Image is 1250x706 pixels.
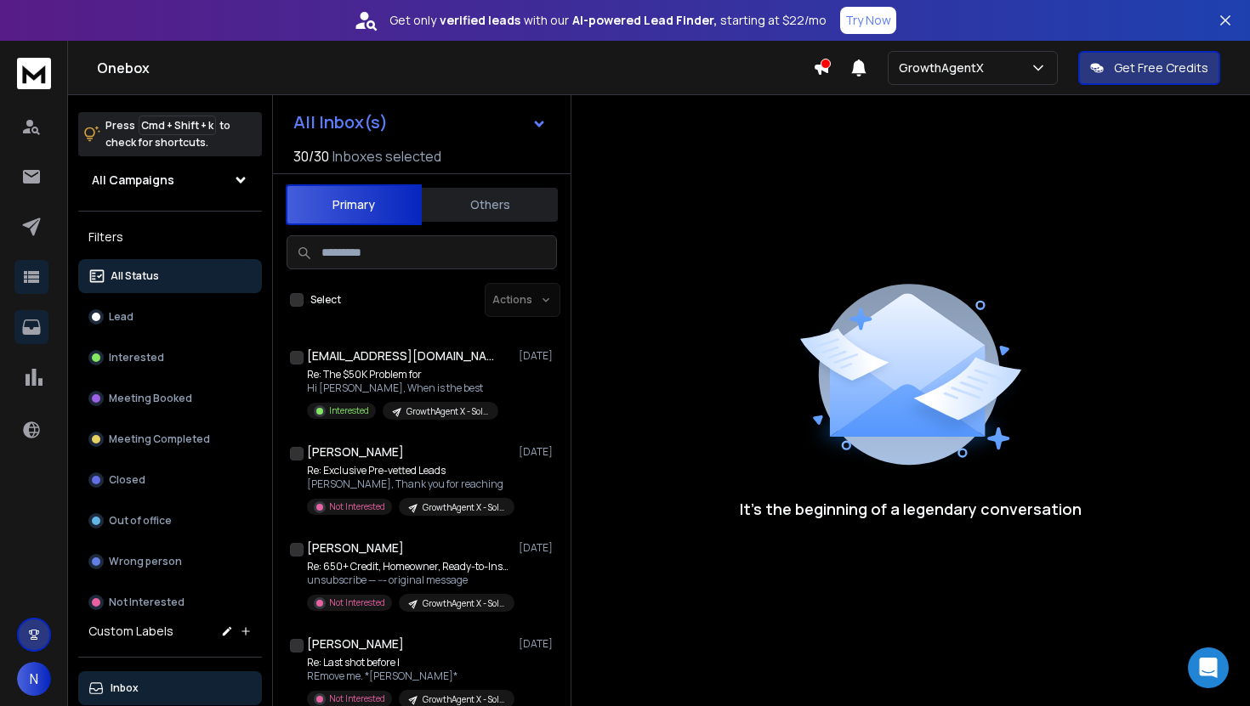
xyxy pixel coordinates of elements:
[109,310,134,324] p: Lead
[109,514,172,528] p: Out of office
[78,381,262,415] button: Meeting Booked
[105,117,230,151] p: Press to check for shortcuts.
[78,225,262,249] h3: Filters
[109,432,210,446] p: Meeting Completed
[840,7,896,34] button: Try Now
[78,259,262,293] button: All Status
[519,637,557,651] p: [DATE]
[280,105,560,139] button: All Inbox(s)
[293,114,388,131] h1: All Inbox(s)
[307,381,498,395] p: Hi [PERSON_NAME], When is the best
[572,12,717,29] strong: AI-powered Lead Finder,
[17,58,51,89] img: logo
[423,501,504,514] p: GrowthAgent X - Solar Companies
[78,545,262,579] button: Wrong person
[519,445,557,459] p: [DATE]
[307,539,404,556] h1: [PERSON_NAME]
[307,443,404,460] h1: [PERSON_NAME]
[92,172,174,189] h1: All Campaigns
[307,635,404,652] h1: [PERSON_NAME]
[307,656,511,669] p: Re: Last shot before I
[519,349,557,363] p: [DATE]
[109,351,164,364] p: Interested
[78,463,262,497] button: Closed
[17,662,51,696] button: N
[1114,59,1208,76] p: Get Free Credits
[1188,647,1229,688] div: Open Intercom Messenger
[307,368,498,381] p: Re: The $50K Problem for
[307,573,511,587] p: unsubscribe — --- original message
[109,392,192,405] p: Meeting Booked
[440,12,520,29] strong: verified leads
[310,293,341,307] label: Select
[845,12,891,29] p: Try Now
[78,341,262,375] button: Interested
[307,560,511,573] p: Re: 650+ Credit, Homeowner, Ready-to-Install
[78,585,262,619] button: Not Interested
[899,59,991,76] p: GrowthAgentX
[329,404,369,417] p: Interested
[78,163,262,197] button: All Campaigns
[423,597,504,610] p: GrowthAgent X - Solar Companies
[286,184,422,225] button: Primary
[109,596,185,609] p: Not Interested
[78,422,262,456] button: Meeting Completed
[307,669,511,683] p: REmove me. *[PERSON_NAME]*
[109,473,145,487] p: Closed
[111,681,139,695] p: Inbox
[332,146,441,167] h3: Inboxes selected
[329,500,385,513] p: Not Interested
[78,671,262,705] button: Inbox
[78,504,262,538] button: Out of office
[329,692,385,705] p: Not Interested
[422,186,558,223] button: Others
[519,541,557,555] p: [DATE]
[307,477,511,491] p: [PERSON_NAME], Thank you for reaching
[139,116,216,135] span: Cmd + Shift + k
[423,693,504,706] p: GrowthAgent X - Solar Companies
[293,146,329,167] span: 30 / 30
[406,405,488,418] p: GrowthAgent X - Solar Companies
[111,269,159,283] p: All Status
[740,497,1082,521] p: It’s the beginning of a legendary conversation
[307,347,494,364] h1: [EMAIL_ADDRESS][DOMAIN_NAME]
[78,300,262,334] button: Lead
[1078,51,1220,85] button: Get Free Credits
[307,464,511,477] p: Re: Exclusive Pre-vetted Leads
[389,12,827,29] p: Get only with our starting at $22/mo
[329,596,385,609] p: Not Interested
[88,623,173,640] h3: Custom Labels
[97,58,813,78] h1: Onebox
[109,555,182,568] p: Wrong person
